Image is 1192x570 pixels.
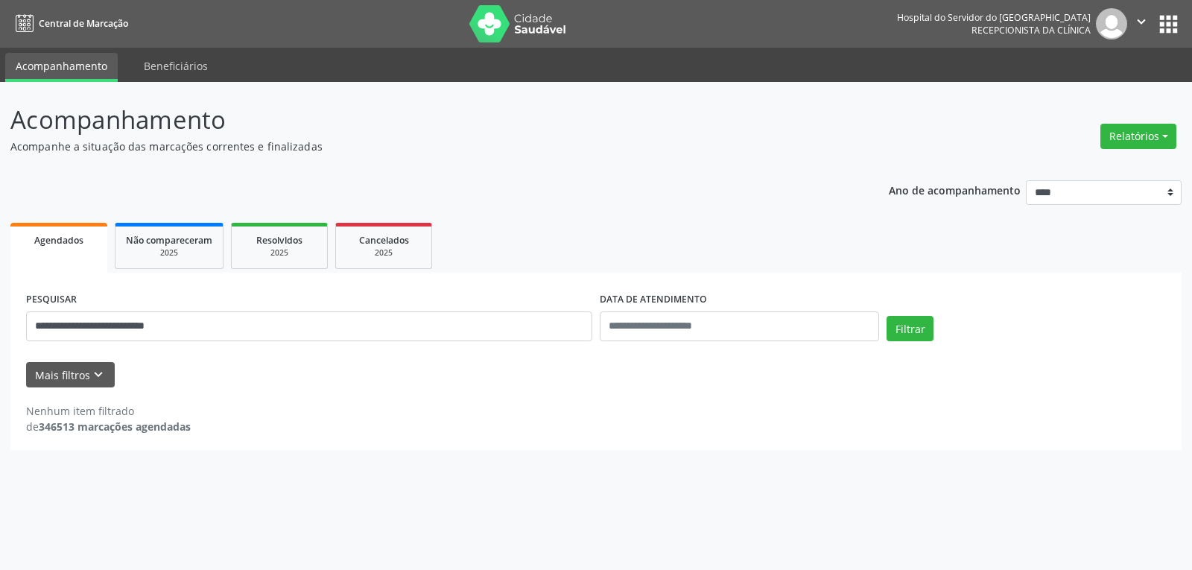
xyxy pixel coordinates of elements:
[346,247,421,259] div: 2025
[10,101,830,139] p: Acompanhamento
[600,288,707,311] label: DATA DE ATENDIMENTO
[5,53,118,82] a: Acompanhamento
[26,288,77,311] label: PESQUISAR
[39,419,191,434] strong: 346513 marcações agendadas
[39,17,128,30] span: Central de Marcação
[34,234,83,247] span: Agendados
[26,362,115,388] button: Mais filtroskeyboard_arrow_down
[133,53,218,79] a: Beneficiários
[256,234,302,247] span: Resolvidos
[1133,13,1150,30] i: 
[1155,11,1182,37] button: apps
[1100,124,1176,149] button: Relatórios
[971,24,1091,37] span: Recepcionista da clínica
[897,11,1091,24] div: Hospital do Servidor do [GEOGRAPHIC_DATA]
[242,247,317,259] div: 2025
[887,316,933,341] button: Filtrar
[889,180,1021,199] p: Ano de acompanhamento
[359,234,409,247] span: Cancelados
[10,139,830,154] p: Acompanhe a situação das marcações correntes e finalizadas
[1096,8,1127,39] img: img
[26,419,191,434] div: de
[90,367,107,383] i: keyboard_arrow_down
[126,234,212,247] span: Não compareceram
[26,403,191,419] div: Nenhum item filtrado
[10,11,128,36] a: Central de Marcação
[1127,8,1155,39] button: 
[126,247,212,259] div: 2025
